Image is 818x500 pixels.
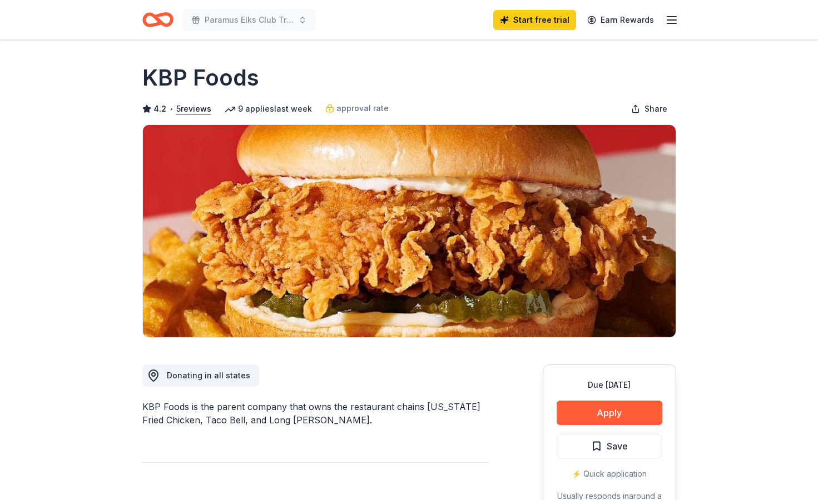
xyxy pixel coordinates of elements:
[336,102,389,115] span: approval rate
[167,371,250,380] span: Donating in all states
[557,467,662,481] div: ⚡️ Quick application
[182,9,316,31] button: Paramus Elks Club Tricky Tray
[153,102,166,116] span: 4.2
[142,400,489,427] div: KBP Foods is the parent company that owns the restaurant chains [US_STATE] Fried Chicken, Taco Be...
[557,378,662,392] div: Due [DATE]
[142,62,259,93] h1: KBP Foods
[557,401,662,425] button: Apply
[607,439,628,453] span: Save
[143,125,676,337] img: Image for KBP Foods
[325,102,389,115] a: approval rate
[645,102,667,116] span: Share
[493,10,576,30] a: Start free trial
[622,98,676,120] button: Share
[169,104,173,113] span: •
[142,7,173,33] a: Home
[557,434,662,458] button: Save
[205,13,294,27] span: Paramus Elks Club Tricky Tray
[225,102,312,116] div: 9 applies last week
[176,102,211,116] button: 5reviews
[581,10,661,30] a: Earn Rewards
